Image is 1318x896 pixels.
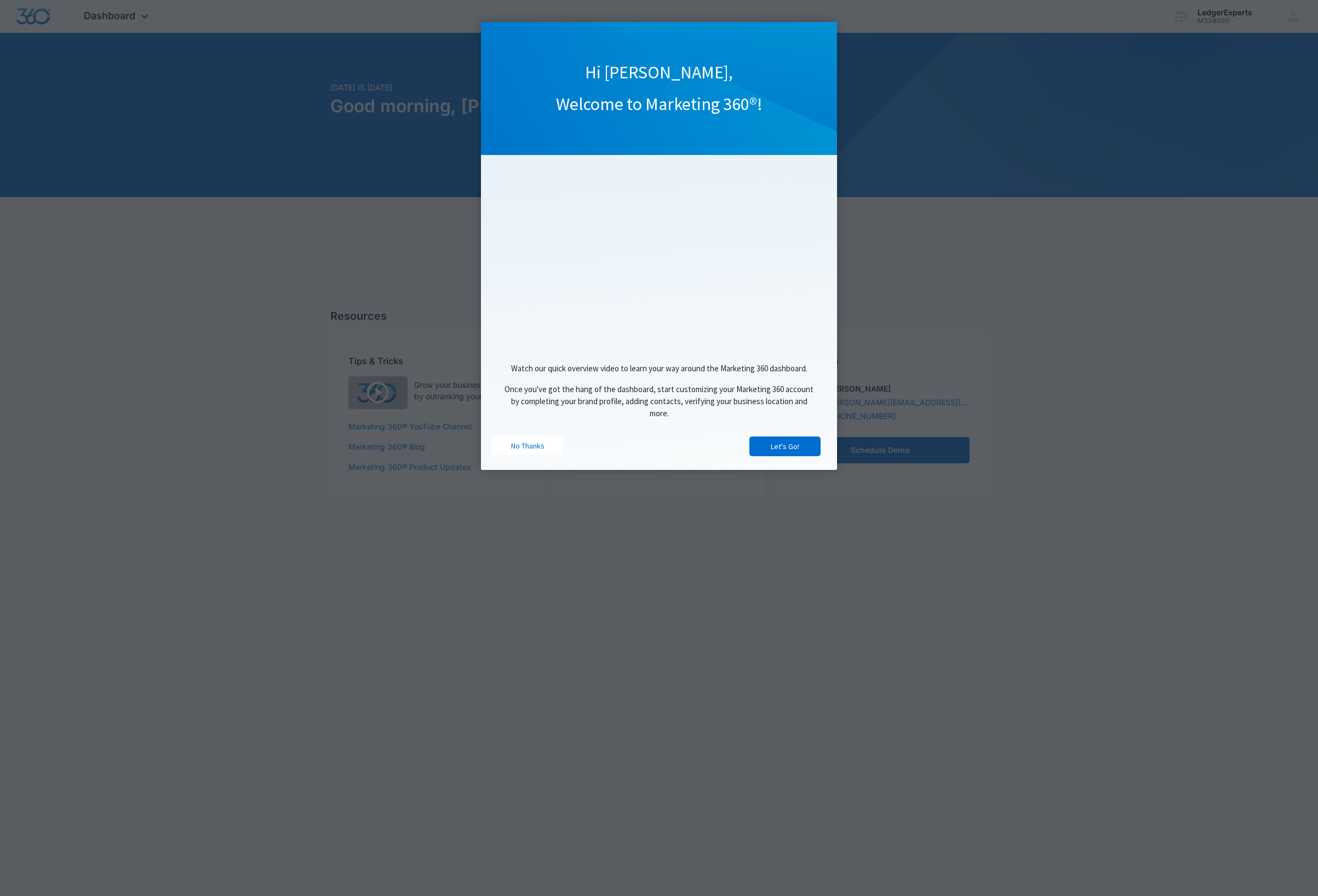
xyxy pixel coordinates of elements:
[492,436,563,455] a: No Thanks
[511,363,807,374] span: Watch our quick overview video to learn your way around the Marketing 360 dashboard.
[481,61,837,84] h1: Hi [PERSON_NAME],
[505,384,813,419] span: Once you've got the hang of the dashboard, start customizing your Marketing 360 account by comple...
[481,93,837,116] h1: Welcome to Marketing 360®!
[749,436,821,456] a: Let's Go!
